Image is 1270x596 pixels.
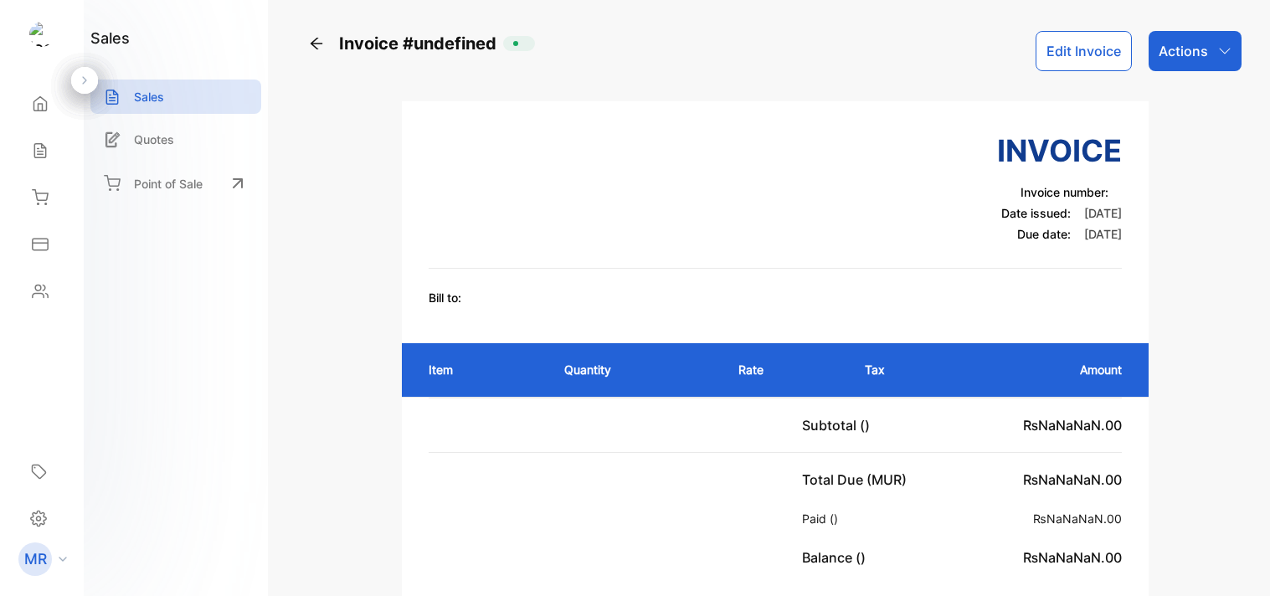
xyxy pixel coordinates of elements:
p: MR [24,548,47,570]
span: ₨NaNaNaN.00 [1023,549,1122,566]
p: Paid () [802,510,845,527]
p: Sales [134,88,164,105]
button: Edit Invoice [1036,31,1132,71]
p: Bill to: [429,289,461,306]
p: Rate [738,361,831,378]
p: Tax [865,361,947,378]
img: logo [29,22,54,47]
p: Amount [980,361,1121,378]
span: [DATE] [1084,206,1122,220]
p: Actions [1159,41,1208,61]
span: ₨NaNaNaN.00 [1023,471,1122,488]
p: Balance () [802,547,872,568]
span: Due date: [1017,227,1071,241]
span: Date issued: [1001,206,1071,220]
p: Total Due (MUR) [802,470,913,490]
p: Item [429,361,532,378]
span: [DATE] [1084,227,1122,241]
p: Quotes [134,131,174,148]
span: Invoice number: [1021,185,1108,199]
h1: sales [90,27,130,49]
a: Quotes [90,122,261,157]
p: Point of Sale [134,175,203,193]
h3: Invoice [997,128,1122,173]
a: Sales [90,80,261,114]
button: Actions [1149,31,1242,71]
span: Invoice #undefined [339,31,503,56]
p: Quantity [564,361,704,378]
p: Subtotal () [802,415,877,435]
a: Point of Sale [90,165,261,202]
span: ₨NaNaNaN.00 [1023,417,1122,434]
span: ₨NaNaNaN.00 [1033,511,1122,526]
